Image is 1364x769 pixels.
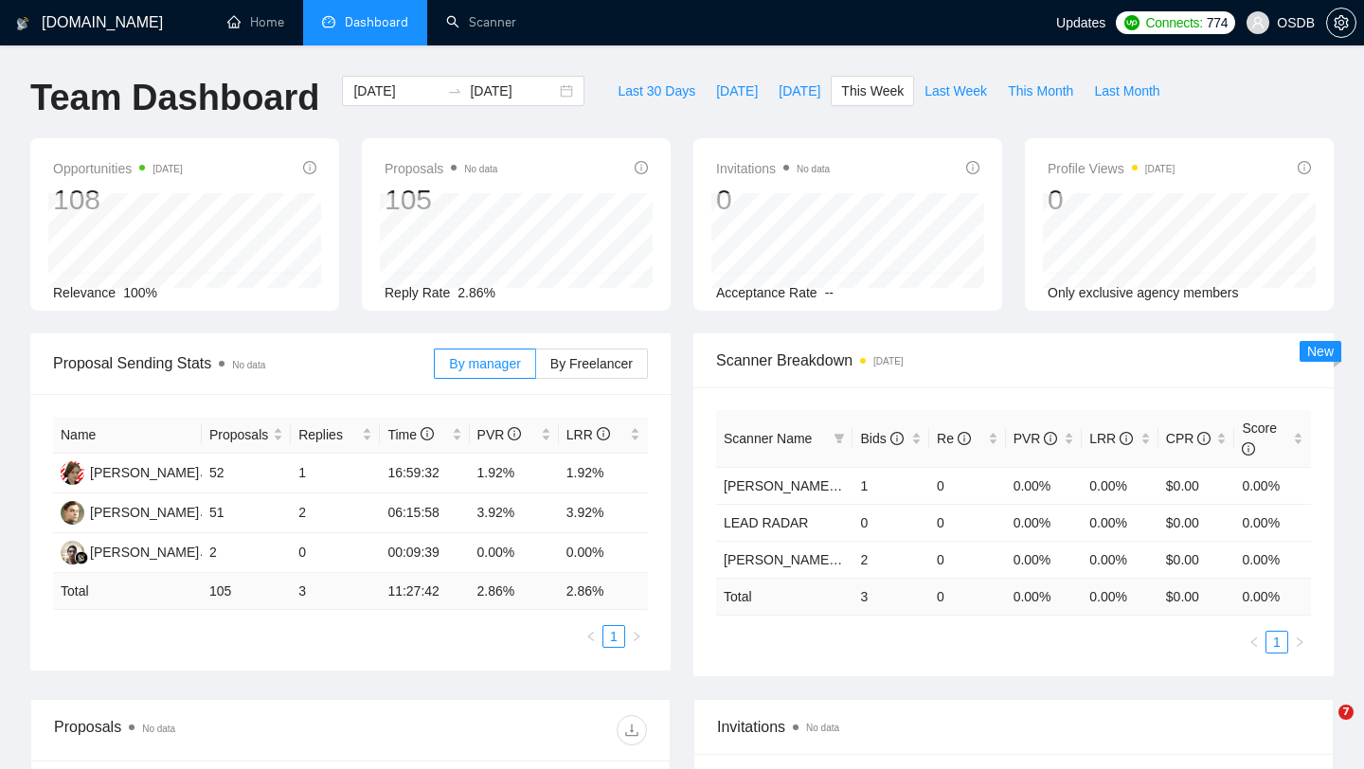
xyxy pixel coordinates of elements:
[1234,578,1311,615] td: 0.00 %
[716,157,830,180] span: Invitations
[607,76,706,106] button: Last 30 Days
[90,502,199,523] div: [PERSON_NAME]
[559,533,648,573] td: 0.00%
[1234,467,1311,504] td: 0.00%
[1084,76,1170,106] button: Last Month
[834,433,845,444] span: filter
[61,461,84,485] img: AK
[929,504,1006,541] td: 0
[291,417,380,454] th: Replies
[585,631,597,642] span: left
[602,625,625,648] li: 1
[30,76,319,120] h1: Team Dashboard
[929,578,1006,615] td: 0
[53,573,202,610] td: Total
[1006,504,1083,541] td: 0.00%
[61,541,84,564] img: MI
[1197,432,1211,445] span: info-circle
[53,285,116,300] span: Relevance
[1294,636,1305,648] span: right
[966,161,979,174] span: info-circle
[380,493,469,533] td: 06:15:58
[566,427,610,442] span: LRR
[1242,442,1255,456] span: info-circle
[852,578,929,615] td: 3
[724,478,942,493] a: [PERSON_NAME] - UI/UX Education
[380,454,469,493] td: 16:59:32
[717,715,1310,739] span: Invitations
[914,76,997,106] button: Last Week
[291,454,380,493] td: 1
[16,9,29,39] img: logo
[61,464,199,479] a: AK[PERSON_NAME]
[385,285,450,300] span: Reply Rate
[1094,80,1159,101] span: Last Month
[924,80,987,101] span: Last Week
[631,631,642,642] span: right
[559,573,648,610] td: 2.86 %
[322,15,335,28] span: dashboard
[1158,504,1235,541] td: $0.00
[1242,420,1277,456] span: Score
[153,164,182,174] time: [DATE]
[470,80,556,101] input: End date
[1243,631,1265,653] li: Previous Page
[385,182,497,218] div: 105
[716,349,1311,372] span: Scanner Breakdown
[618,723,646,738] span: download
[1158,541,1235,578] td: $0.00
[716,578,852,615] td: Total
[559,454,648,493] td: 1.92%
[1326,8,1356,38] button: setting
[1082,578,1158,615] td: 0.00 %
[202,454,291,493] td: 52
[227,14,284,30] a: homeHome
[852,467,929,504] td: 1
[421,427,434,440] span: info-circle
[716,182,830,218] div: 0
[1251,16,1265,29] span: user
[447,83,462,98] span: swap-right
[464,164,497,174] span: No data
[1146,12,1203,33] span: Connects:
[625,625,648,648] li: Next Page
[291,493,380,533] td: 2
[1082,504,1158,541] td: 0.00%
[724,431,812,446] span: Scanner Name
[1120,432,1133,445] span: info-circle
[1307,344,1334,359] span: New
[603,626,624,647] a: 1
[508,427,521,440] span: info-circle
[625,625,648,648] button: right
[597,427,610,440] span: info-circle
[958,432,971,445] span: info-circle
[387,427,433,442] span: Time
[860,431,903,446] span: Bids
[142,724,175,734] span: No data
[458,285,495,300] span: 2.86%
[1234,541,1311,578] td: 0.00%
[202,417,291,454] th: Proposals
[1006,578,1083,615] td: 0.00 %
[291,533,380,573] td: 0
[470,533,559,573] td: 0.00%
[1327,15,1355,30] span: setting
[852,504,929,541] td: 0
[1298,161,1311,174] span: info-circle
[890,432,904,445] span: info-circle
[1207,12,1228,33] span: 774
[1326,15,1356,30] a: setting
[550,356,633,371] span: By Freelancer
[1248,636,1260,648] span: left
[53,182,183,218] div: 108
[1243,631,1265,653] button: left
[724,552,931,567] a: [PERSON_NAME] - UI/UX General
[380,533,469,573] td: 00:09:39
[477,427,522,442] span: PVR
[706,76,768,106] button: [DATE]
[1338,705,1354,720] span: 7
[61,504,199,519] a: DA[PERSON_NAME]
[291,573,380,610] td: 3
[90,462,199,483] div: [PERSON_NAME]
[825,285,834,300] span: --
